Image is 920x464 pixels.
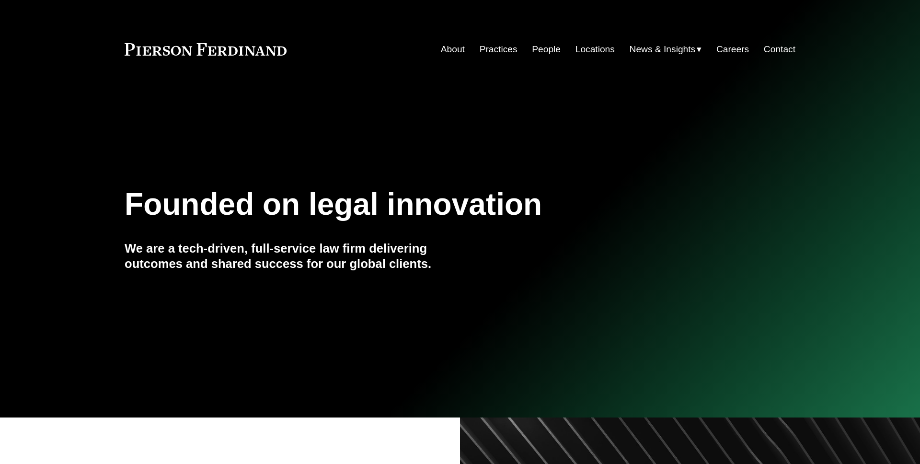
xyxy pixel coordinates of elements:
a: folder dropdown [630,40,702,58]
a: People [532,40,561,58]
a: About [441,40,465,58]
h1: Founded on legal innovation [125,187,684,222]
a: Careers [716,40,749,58]
h4: We are a tech-driven, full-service law firm delivering outcomes and shared success for our global... [125,241,460,272]
a: Contact [764,40,795,58]
a: Practices [480,40,517,58]
a: Locations [575,40,615,58]
span: News & Insights [630,41,696,58]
